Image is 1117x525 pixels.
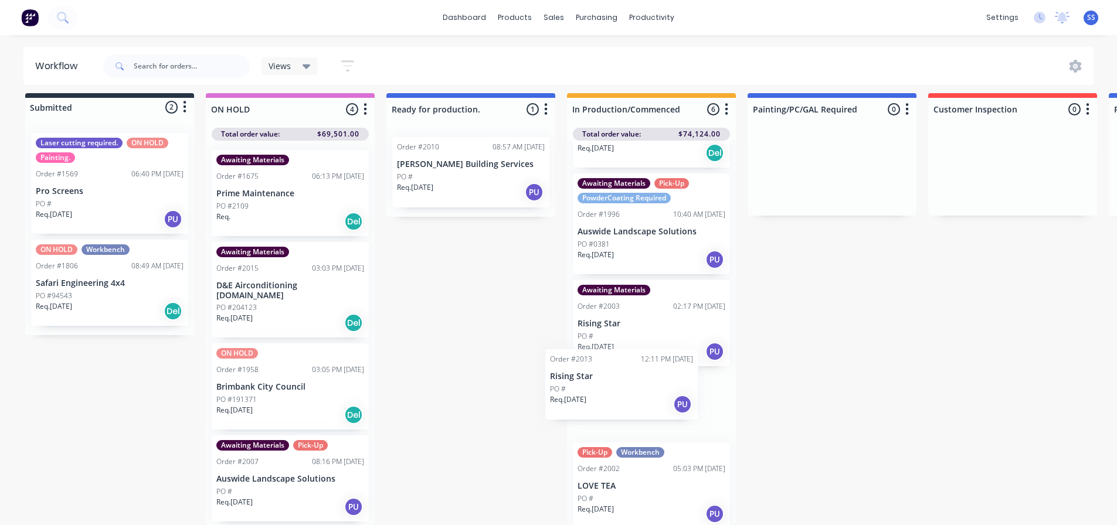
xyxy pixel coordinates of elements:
[1087,12,1095,23] span: SS
[317,129,359,139] span: $69,501.00
[437,9,492,26] a: dashboard
[538,9,570,26] div: sales
[753,103,868,115] input: Enter column name…
[572,103,688,115] input: Enter column name…
[269,60,291,72] span: Views
[707,103,719,115] span: 6
[28,101,72,114] div: Submitted
[527,103,539,115] span: 1
[582,129,641,139] span: Total order value:
[21,9,39,26] img: Factory
[392,103,507,115] input: Enter column name…
[492,9,538,26] div: products
[211,103,327,115] input: Enter column name…
[623,9,680,26] div: productivity
[134,54,250,78] input: Search for orders...
[165,101,178,113] span: 2
[980,9,1024,26] div: settings
[570,9,623,26] div: purchasing
[221,129,280,139] span: Total order value:
[1068,103,1081,115] span: 0
[346,103,358,115] span: 4
[678,129,721,139] span: $74,124.00
[933,103,1049,115] input: Enter column name…
[35,59,83,73] div: Workflow
[888,103,900,115] span: 0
